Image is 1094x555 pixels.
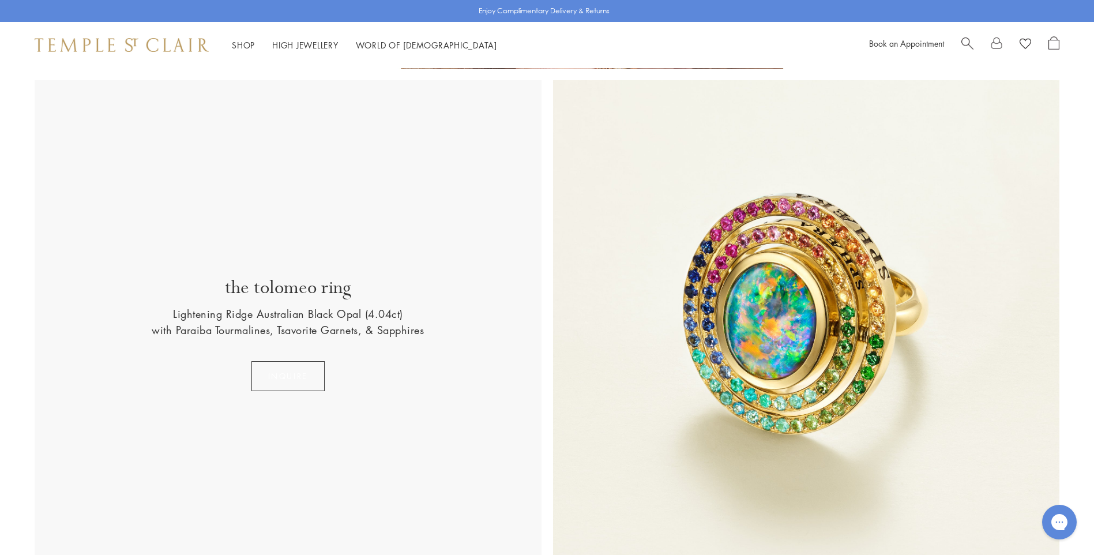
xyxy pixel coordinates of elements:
[173,306,403,322] p: Lightening Ridge Australian Black Opal (4.04ct)
[1020,36,1031,54] a: View Wishlist
[35,38,209,52] img: Temple St. Clair
[479,5,610,17] p: Enjoy Complimentary Delivery & Returns
[152,322,424,338] p: with Paraiba Tourmalines, Tsavorite Garnets, & Sapphires
[232,38,497,52] nav: Main navigation
[356,39,497,51] a: World of [DEMOGRAPHIC_DATA]World of [DEMOGRAPHIC_DATA]
[232,39,255,51] a: ShopShop
[1036,501,1082,543] iframe: Gorgias live chat messenger
[1048,36,1059,54] a: Open Shopping Bag
[869,37,944,49] a: Book an Appointment
[961,36,973,54] a: Search
[272,39,339,51] a: High JewelleryHigh Jewellery
[225,276,351,306] p: the tolomeo ring
[251,361,325,391] button: INQUIRE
